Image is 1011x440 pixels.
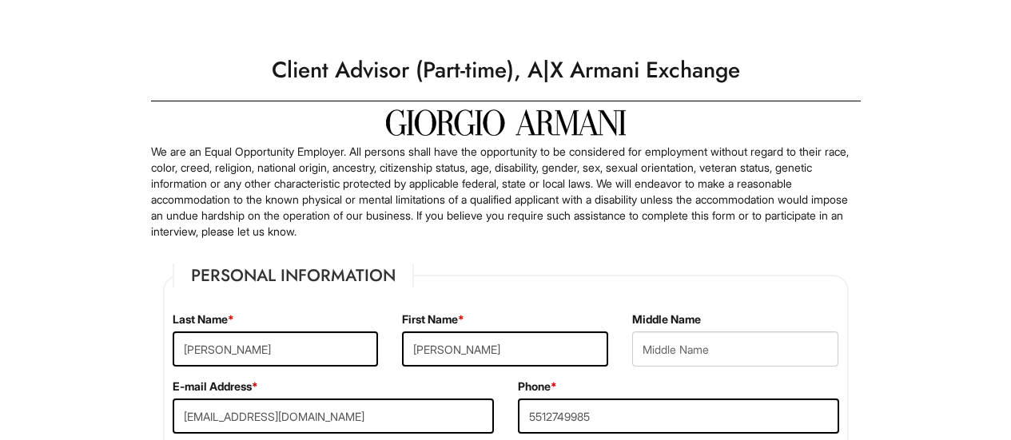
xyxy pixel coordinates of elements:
[143,48,869,93] h1: Client Advisor (Part-time), A|X Armani Exchange
[173,311,234,327] label: Last Name
[402,331,608,367] input: First Name
[151,144,861,240] p: We are an Equal Opportunity Employer. All persons shall have the opportunity to be considered for...
[173,331,379,367] input: Last Name
[518,379,557,394] label: Phone
[386,109,626,136] img: Giorgio Armani
[632,311,701,327] label: Middle Name
[173,398,494,434] input: E-mail Address
[173,379,258,394] label: E-mail Address
[518,398,839,434] input: Phone
[402,311,464,327] label: First Name
[632,331,838,367] input: Middle Name
[173,264,414,287] legend: Personal Information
